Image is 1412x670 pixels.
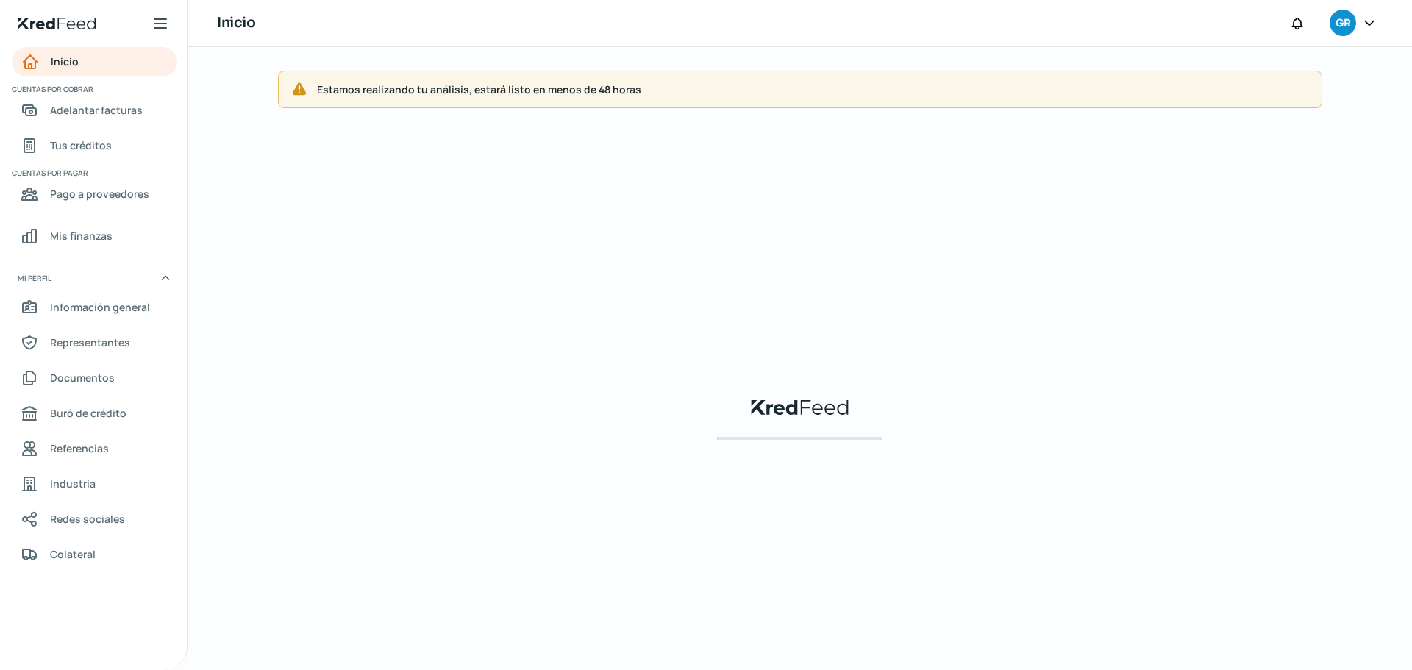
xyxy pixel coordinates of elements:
[1336,15,1350,32] span: GR
[12,328,177,357] a: Representantes
[12,179,177,209] a: Pago a proveedores
[217,13,255,34] h1: Inicio
[50,545,96,563] span: Colateral
[50,101,143,119] span: Adelantar facturas
[12,469,177,499] a: Industria
[50,439,109,457] span: Referencias
[50,474,96,493] span: Industria
[51,52,79,71] span: Inicio
[50,298,150,316] span: Información general
[12,399,177,428] a: Buró de crédito
[50,136,112,154] span: Tus créditos
[12,96,177,125] a: Adelantar facturas
[12,82,175,96] span: Cuentas por cobrar
[12,221,177,251] a: Mis finanzas
[12,47,177,76] a: Inicio
[12,131,177,160] a: Tus créditos
[12,363,177,393] a: Documentos
[50,368,115,387] span: Documentos
[50,227,113,245] span: Mis finanzas
[317,80,1310,99] span: Estamos realizando tu análisis, estará listo en menos de 48 horas
[12,505,177,534] a: Redes sociales
[18,271,51,285] span: Mi perfil
[50,185,149,203] span: Pago a proveedores
[50,404,126,422] span: Buró de crédito
[12,293,177,322] a: Información general
[12,540,177,569] a: Colateral
[12,166,175,179] span: Cuentas por pagar
[50,333,130,352] span: Representantes
[12,434,177,463] a: Referencias
[50,510,125,528] span: Redes sociales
